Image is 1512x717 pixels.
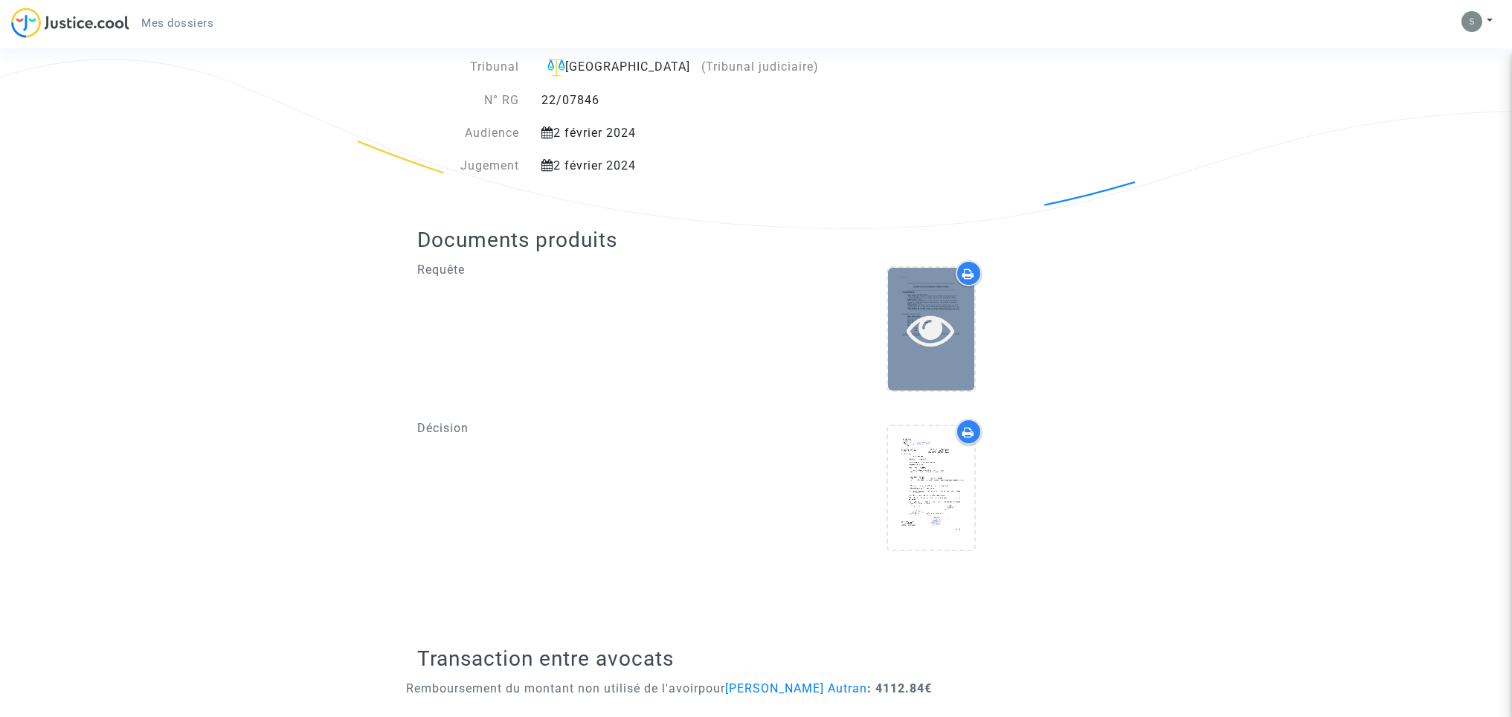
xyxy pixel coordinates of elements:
[417,646,1095,672] h2: Transaction entre avocats
[417,227,1095,253] h2: Documents produits
[417,419,745,437] p: Décision
[698,681,867,695] span: pour
[406,679,932,698] p: Remboursement du montant non utilisé de l'avoir
[417,91,530,109] div: N° RG
[530,91,831,109] div: 22/07846
[417,157,530,175] div: Jugement
[417,58,530,77] div: Tribunal
[129,12,225,34] a: Mes dossiers
[547,59,565,77] img: icon-faciliter-sm.svg
[701,60,819,74] span: (Tribunal judiciaire)
[725,681,867,695] span: [PERSON_NAME] Autran
[530,124,831,142] div: 2 février 2024
[417,124,530,142] div: Audience
[417,260,745,279] p: Requête
[867,681,932,695] b: : 4112.84€
[541,58,820,77] div: [GEOGRAPHIC_DATA]
[530,157,831,175] div: 2 février 2024
[11,7,129,38] img: jc-logo.svg
[1461,11,1482,32] img: 268e4c07c3e8b8958199ed9ceb68b0ca
[141,16,213,30] span: Mes dossiers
